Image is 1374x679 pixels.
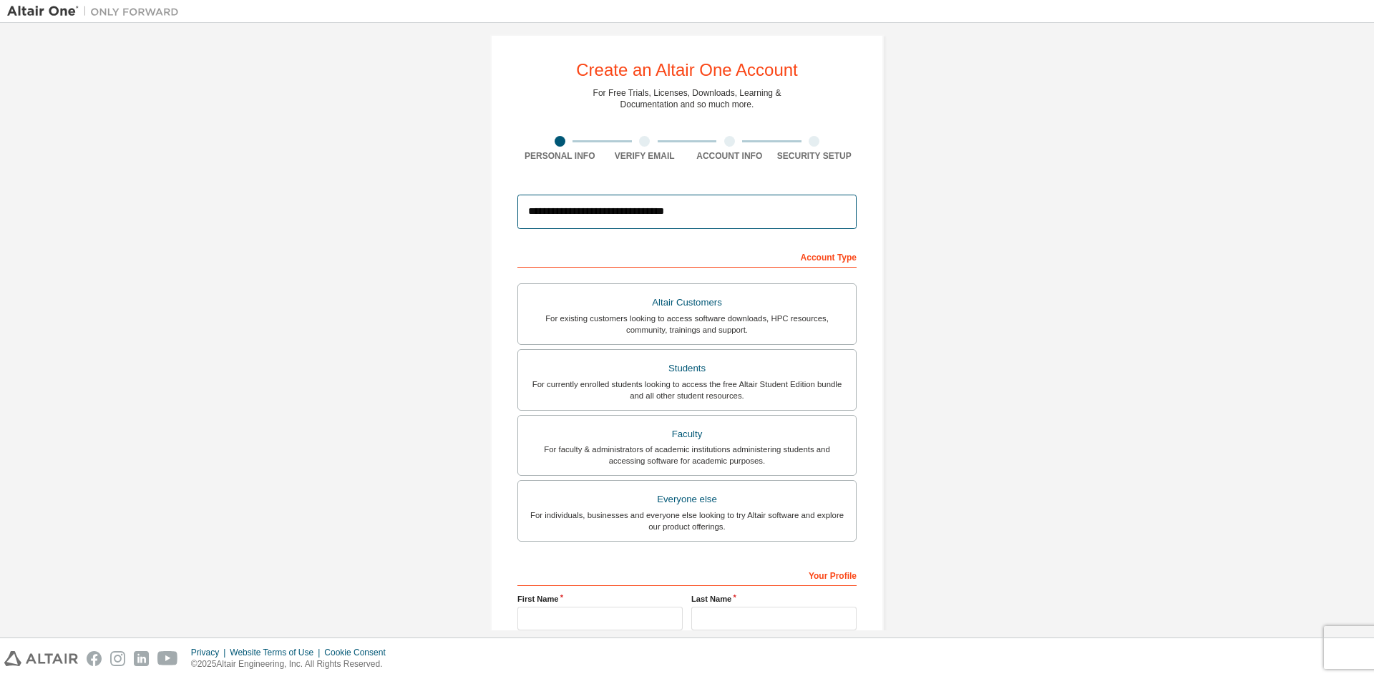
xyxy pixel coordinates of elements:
[517,150,603,162] div: Personal Info
[4,651,78,666] img: altair_logo.svg
[576,62,798,79] div: Create an Altair One Account
[603,150,688,162] div: Verify Email
[527,313,847,336] div: For existing customers looking to access software downloads, HPC resources, community, trainings ...
[527,444,847,466] div: For faculty & administrators of academic institutions administering students and accessing softwa...
[134,651,149,666] img: linkedin.svg
[527,489,847,509] div: Everyone else
[527,509,847,532] div: For individuals, businesses and everyone else looking to try Altair software and explore our prod...
[517,245,857,268] div: Account Type
[517,563,857,586] div: Your Profile
[110,651,125,666] img: instagram.svg
[191,658,394,670] p: © 2025 Altair Engineering, Inc. All Rights Reserved.
[517,593,683,605] label: First Name
[527,378,847,401] div: For currently enrolled students looking to access the free Altair Student Edition bundle and all ...
[191,647,230,658] div: Privacy
[157,651,178,666] img: youtube.svg
[230,647,324,658] div: Website Terms of Use
[691,593,857,605] label: Last Name
[527,424,847,444] div: Faculty
[7,4,186,19] img: Altair One
[87,651,102,666] img: facebook.svg
[772,150,857,162] div: Security Setup
[527,358,847,378] div: Students
[527,293,847,313] div: Altair Customers
[324,647,394,658] div: Cookie Consent
[687,150,772,162] div: Account Info
[593,87,781,110] div: For Free Trials, Licenses, Downloads, Learning & Documentation and so much more.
